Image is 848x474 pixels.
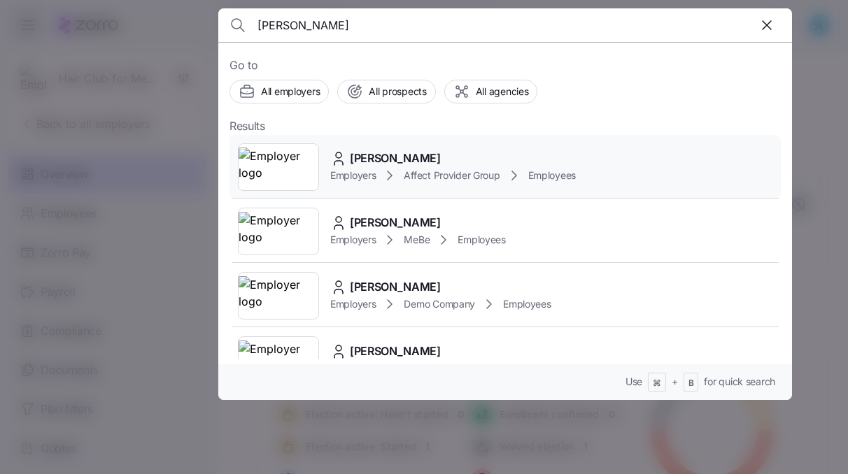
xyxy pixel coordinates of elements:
span: Employees [528,168,576,182]
span: Employers [330,297,376,311]
button: All employers [229,80,329,103]
span: Employers [330,168,376,182]
span: Employees [503,297,551,311]
span: Employees [458,233,505,247]
img: Employer logo [239,340,318,380]
span: All employers [261,85,320,99]
span: B [688,378,694,389]
img: Employer logo [239,276,318,315]
span: Demo Company [404,297,475,311]
img: Employer logo [239,148,318,187]
span: All prospects [369,85,426,99]
span: [PERSON_NAME] [350,343,441,360]
span: Results [229,117,265,135]
span: + [672,375,678,389]
button: All agencies [444,80,538,103]
img: Employer logo [239,212,318,251]
span: Go to [229,57,781,74]
span: for quick search [704,375,775,389]
span: [PERSON_NAME] [350,214,441,231]
span: Employers [330,233,376,247]
span: Use [626,375,642,389]
span: All agencies [476,85,529,99]
span: Affect Provider Group [404,168,500,182]
span: [PERSON_NAME] [350,278,441,296]
span: ⌘ [653,378,661,389]
span: MeBe [404,233,430,247]
span: [PERSON_NAME] [350,150,441,167]
button: All prospects [337,80,435,103]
